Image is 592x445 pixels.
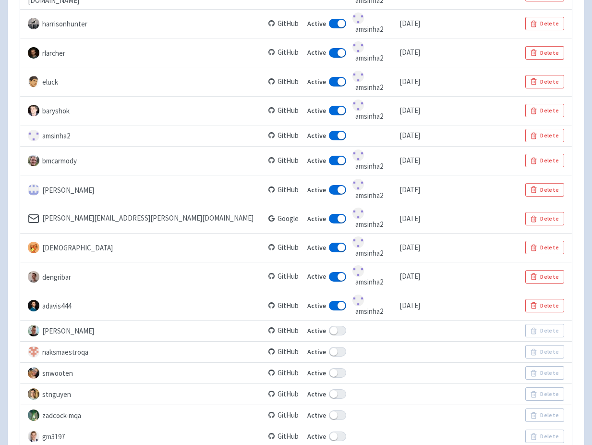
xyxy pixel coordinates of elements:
[265,96,304,125] td: GitHub
[399,185,420,194] time: [DATE]
[265,341,304,362] td: GitHub
[350,204,397,233] td: amsinha2
[265,146,304,175] td: GitHub
[350,96,397,125] td: amsinha2
[307,130,326,141] span: Active
[20,9,265,38] td: harrisonhunter
[307,185,326,196] span: Active
[399,131,420,140] time: [DATE]
[350,233,397,262] td: amsinha2
[307,389,326,400] span: Active
[265,383,304,405] td: GitHub
[525,324,564,337] button: Delete
[20,262,265,291] td: dengribar
[20,175,265,204] td: [PERSON_NAME]
[307,300,326,311] span: Active
[399,301,420,310] time: [DATE]
[307,325,326,336] span: Active
[20,38,265,67] td: rlarcher
[265,9,304,38] td: GitHub
[20,233,265,262] td: [DEMOGRAPHIC_DATA]
[525,46,564,60] button: Delete
[307,76,326,87] span: Active
[350,291,397,320] td: amsinha2
[307,105,326,116] span: Active
[399,243,420,252] time: [DATE]
[265,320,304,341] td: GitHub
[265,38,304,67] td: GitHub
[525,299,564,312] button: Delete
[20,146,265,175] td: bmcarmody
[525,17,564,30] button: Delete
[307,410,326,421] span: Active
[525,104,564,117] button: Delete
[307,155,326,166] span: Active
[20,362,265,383] td: snwooten
[265,175,304,204] td: GitHub
[20,96,265,125] td: baryshok
[399,214,420,223] time: [DATE]
[399,48,420,57] time: [DATE]
[265,405,304,426] td: GitHub
[265,262,304,291] td: GitHub
[399,77,420,86] time: [DATE]
[525,270,564,284] button: Delete
[307,213,326,224] span: Active
[307,368,326,379] span: Active
[20,291,265,320] td: adavis444
[307,271,326,282] span: Active
[20,383,265,405] td: stnguyen
[525,366,564,380] button: Delete
[525,241,564,254] button: Delete
[265,362,304,383] td: GitHub
[399,19,420,28] time: [DATE]
[20,320,265,341] td: [PERSON_NAME]
[20,204,265,233] td: [PERSON_NAME][EMAIL_ADDRESS][PERSON_NAME][DOMAIN_NAME]
[265,125,304,146] td: GitHub
[307,242,326,253] span: Active
[307,431,326,442] span: Active
[525,75,564,88] button: Delete
[307,47,326,58] span: Active
[525,387,564,401] button: Delete
[399,106,420,115] time: [DATE]
[399,156,420,165] time: [DATE]
[525,430,564,443] button: Delete
[307,18,326,29] span: Active
[525,129,564,142] button: Delete
[525,345,564,358] button: Delete
[350,262,397,291] td: amsinha2
[525,212,564,225] button: Delete
[265,291,304,320] td: GitHub
[350,38,397,67] td: amsinha2
[525,183,564,197] button: Delete
[20,67,265,96] td: eluck
[525,408,564,422] button: Delete
[265,204,304,233] td: Google
[20,341,265,362] td: naksmaestroqa
[399,272,420,281] time: [DATE]
[525,154,564,167] button: Delete
[350,175,397,204] td: amsinha2
[350,9,397,38] td: amsinha2
[350,146,397,175] td: amsinha2
[20,125,265,146] td: amsinha2
[350,67,397,96] td: amsinha2
[265,67,304,96] td: GitHub
[20,405,265,426] td: zadcock-mqa
[307,346,326,358] span: Active
[265,233,304,262] td: GitHub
